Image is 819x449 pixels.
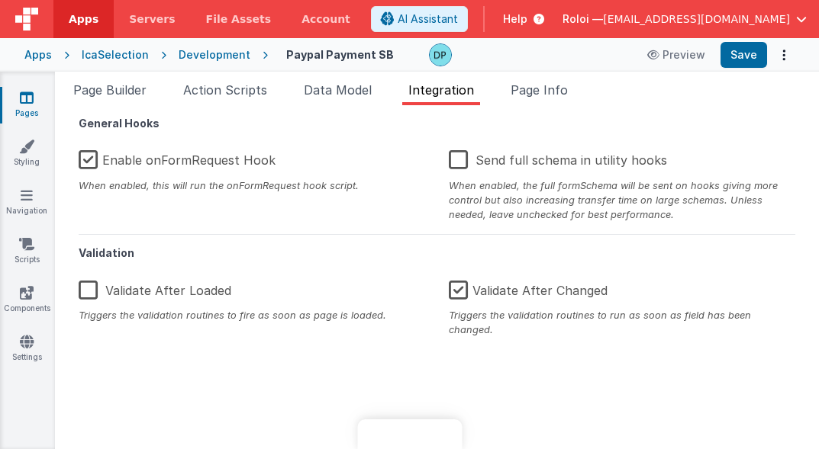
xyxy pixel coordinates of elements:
[511,82,568,98] span: Page Info
[129,11,175,27] span: Servers
[638,43,714,67] button: Preview
[563,11,603,27] span: Roloi —
[449,271,608,304] label: Validate After Changed
[79,178,426,193] div: When enabled, this will run the onFormRequest hook script.
[79,141,276,174] label: Enable onFormRequest Hook
[79,308,426,322] div: Triggers the validation routines to fire as soon as page is loaded.
[69,11,98,27] span: Apps
[449,308,796,337] div: Triggers the validation routines to run as soon as field has been changed.
[398,11,458,27] span: AI Assistant
[408,82,474,98] span: Integration
[503,11,527,27] span: Help
[430,44,451,66] img: d6e3be1ce36d7fc35c552da2480304ca
[82,47,149,63] div: IcaSelection
[183,82,267,98] span: Action Scripts
[449,178,796,223] div: When enabled, the full formSchema will be sent on hooks giving more control but also increasing t...
[206,11,272,27] span: File Assets
[179,47,250,63] div: Development
[449,141,667,174] label: Send full schema in utility hooks
[304,82,372,98] span: Data Model
[286,49,394,60] h4: Paypal Payment SB
[79,234,795,258] h5: Validation
[79,117,795,129] h5: General Hooks
[73,82,147,98] span: Page Builder
[24,47,52,63] div: Apps
[563,11,807,27] button: Roloi — [EMAIL_ADDRESS][DOMAIN_NAME]
[721,42,767,68] button: Save
[79,271,231,304] label: Validate After Loaded
[603,11,790,27] span: [EMAIL_ADDRESS][DOMAIN_NAME]
[371,6,468,32] button: AI Assistant
[773,44,795,66] button: Options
